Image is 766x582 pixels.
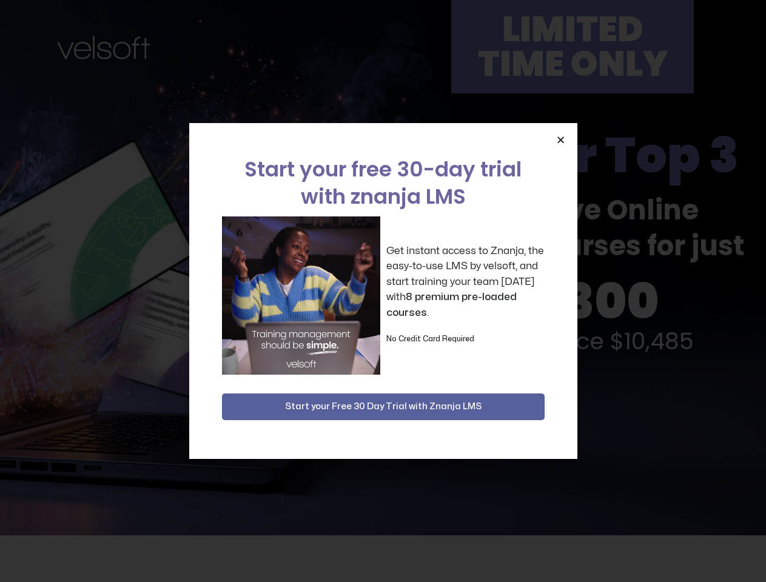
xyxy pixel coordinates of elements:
span: Start your Free 30 Day Trial with Znanja LMS [285,400,482,414]
a: Close [556,135,565,144]
button: Start your Free 30 Day Trial with Znanja LMS [222,393,545,420]
strong: 8 premium pre-loaded courses [386,292,517,318]
strong: No Credit Card Required [386,335,474,343]
p: Get instant access to Znanja, the easy-to-use LMS by velsoft, and start training your team [DATE]... [386,243,545,321]
img: a woman sitting at her laptop dancing [222,216,380,375]
h2: Start your free 30-day trial with znanja LMS [222,156,545,210]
